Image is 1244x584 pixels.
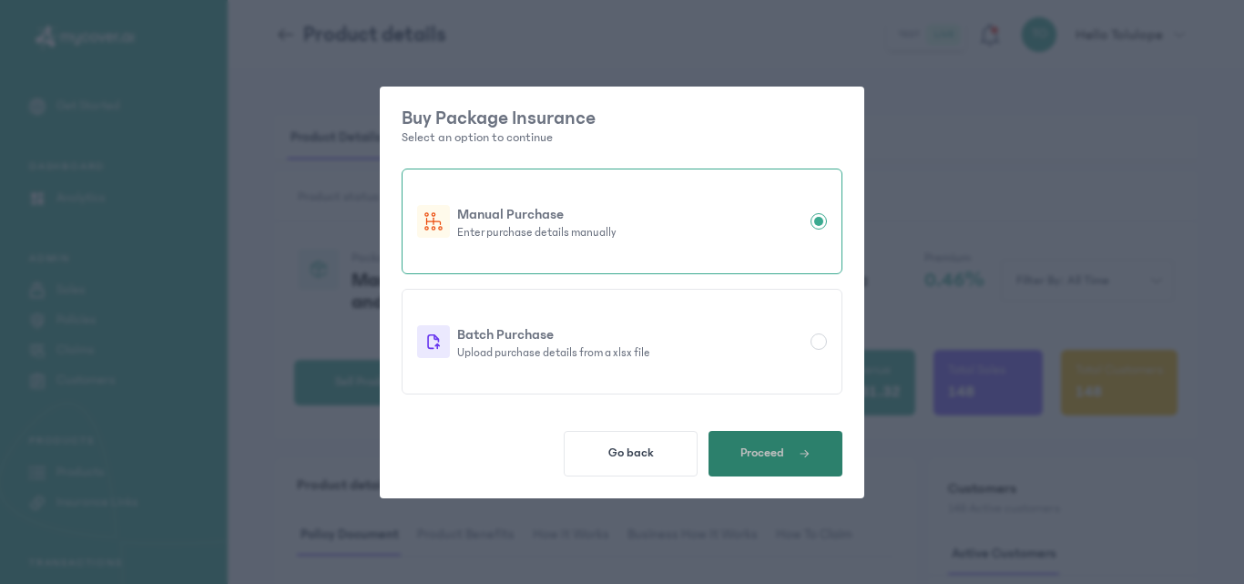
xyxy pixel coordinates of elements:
p: Manual Purchase [457,203,803,225]
p: Buy Package Insurance [402,108,842,128]
p: Upload purchase details from a xlsx file [457,345,803,360]
button: Go back [564,431,698,476]
p: Batch Purchase [457,323,803,345]
button: Proceed [709,431,842,476]
span: Proceed [740,446,784,460]
p: Select an option to continue [402,128,842,147]
span: Go back [608,446,654,460]
p: Enter purchase details manually [457,225,803,240]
